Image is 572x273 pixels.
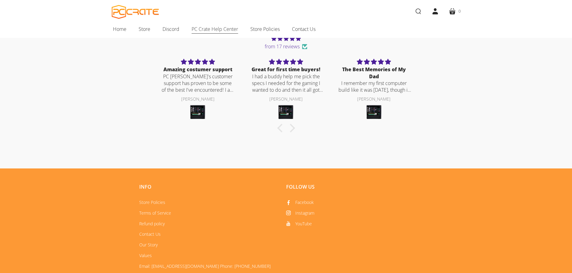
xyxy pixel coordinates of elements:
[192,25,238,33] span: PC Crate Help Center
[154,35,418,42] span: 4.76 stars
[163,25,179,33] span: Discord
[249,73,323,94] p: I had a buddy help me pick the specs I needed for the gaming I wanted to do and then it all got s...
[107,23,133,35] a: Home
[113,25,126,33] span: Home
[156,23,185,35] a: Discord
[286,23,322,35] a: Contact Us
[337,66,411,80] div: The Best Memories of My Dad
[103,23,470,38] nav: Main navigation
[112,5,159,19] a: PC CRATE
[139,242,158,248] a: Our Story
[286,199,314,205] a: Facebook
[139,253,152,258] a: Values
[139,221,165,227] a: Refund policy
[458,8,461,14] span: 0
[133,23,156,35] a: Store
[154,42,418,50] span: from 17 reviews
[139,263,271,269] a: Email: [EMAIL_ADDRESS][DOMAIN_NAME] Phone: [PHONE_NUMBER]
[189,104,206,121] img: Build Your Own Crate
[249,58,323,66] div: 5 stars
[139,25,150,33] span: Store
[139,210,171,216] a: Terms of Service
[444,3,465,20] a: 0
[139,184,277,190] h2: Info
[161,73,235,94] p: PC [PERSON_NAME]'s customer support has proven to be some of the best I've encountered! I am stil...
[277,104,294,121] img: Build Your Own Crate
[139,199,165,205] a: Store Policies
[250,25,280,33] span: Store Policies
[337,97,411,102] div: [PERSON_NAME]
[286,221,312,227] a: YouTube
[292,25,316,33] span: Contact Us
[139,231,161,237] a: Contact Us
[249,66,323,73] div: Great for first time buyers!
[286,184,424,190] h2: Follow Us
[365,104,383,121] img: Build Your Own Crate
[286,210,314,216] a: Instagram
[161,58,235,66] div: 5 stars
[161,66,235,73] div: Amazing costumer support
[185,23,244,35] a: PC Crate Help Center
[337,80,411,94] p: I remember my first computer build like it was [DATE], though it was actually a few decades ago. ...
[337,58,411,66] div: 5 stars
[249,97,323,102] div: [PERSON_NAME]
[244,23,286,35] a: Store Policies
[161,97,235,102] div: [PERSON_NAME]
